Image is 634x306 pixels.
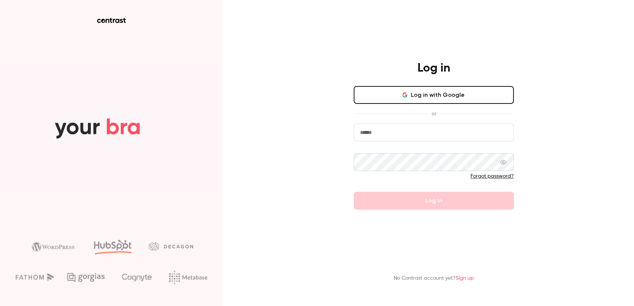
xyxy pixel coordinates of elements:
[456,276,474,281] a: Sign up
[428,110,440,118] span: or
[354,86,514,104] button: Log in with Google
[394,274,474,282] p: No Contrast account yet?
[149,242,193,250] img: decagon
[417,61,450,76] h4: Log in
[470,174,514,179] a: Forgot password?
